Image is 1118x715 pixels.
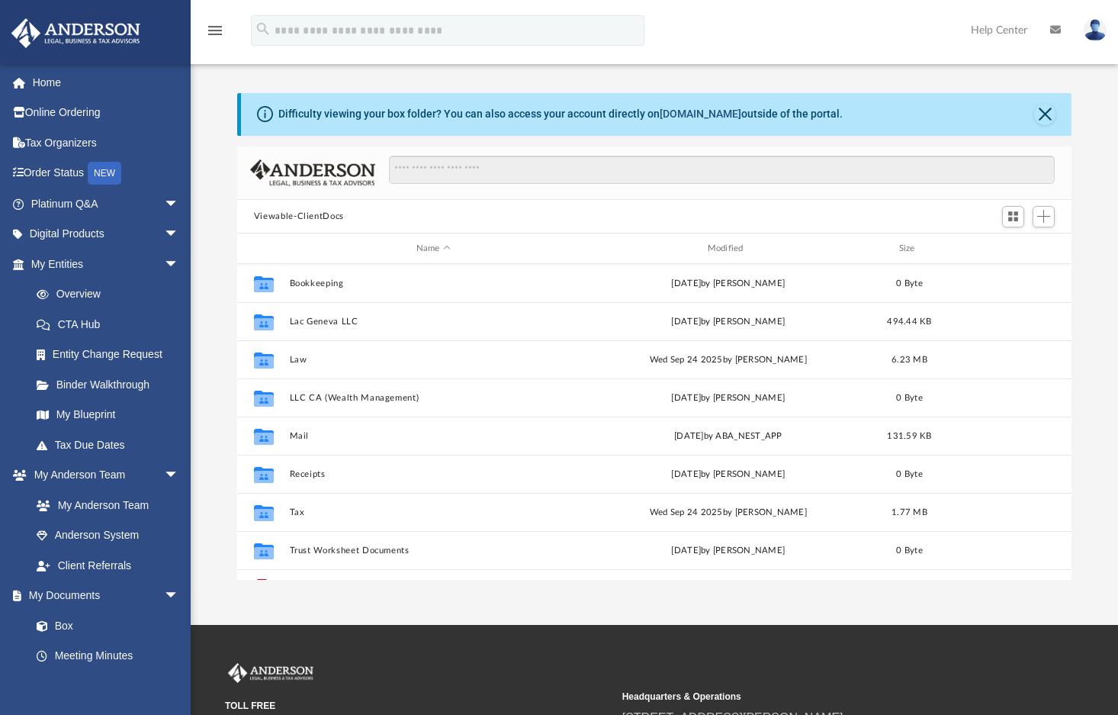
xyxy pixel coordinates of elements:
div: NEW [88,162,121,185]
div: [DATE] by ABA_NEST_APP [584,430,872,443]
span: arrow_drop_down [164,249,194,280]
a: Digital Productsarrow_drop_down [11,219,202,250]
button: Tax [289,507,577,517]
span: 0 Byte [896,470,923,478]
div: Size [879,242,940,256]
span: arrow_drop_down [164,581,194,612]
button: Switch to Grid View [1002,206,1025,227]
button: Trust Worksheet Documents [289,546,577,556]
small: TOLL FREE [225,699,612,713]
div: [DATE] by [PERSON_NAME] [584,277,872,291]
small: Headquarters & Operations [622,690,1009,704]
a: My Documentsarrow_drop_down [11,581,194,611]
img: User Pic [1084,19,1107,41]
div: [DATE] by [PERSON_NAME] [584,315,872,329]
a: [DOMAIN_NAME] [660,108,741,120]
div: id [244,242,282,256]
div: Difficulty viewing your box folder? You can also access your account directly on outside of the p... [278,106,843,122]
span: 0 Byte [896,279,923,288]
a: Binder Walkthrough [21,369,202,400]
div: [DATE] by [PERSON_NAME] [584,544,872,558]
i: search [255,21,271,37]
span: arrow_drop_down [164,188,194,220]
button: Close [1034,104,1055,125]
a: Meeting Minutes [21,641,194,672]
span: 0 Byte [896,394,923,402]
a: Entity Change Request [21,340,202,370]
a: Anderson System [21,520,194,551]
div: Name [288,242,577,256]
button: Mail [289,431,577,441]
button: Add [1033,206,1055,227]
a: My Entitiesarrow_drop_down [11,249,202,279]
button: Viewable-ClientDocs [254,210,344,224]
a: My Anderson Teamarrow_drop_down [11,460,194,491]
a: Box [21,610,187,641]
span: 6.23 MB [892,356,927,364]
span: 131.59 KB [887,432,931,440]
a: Tax Organizers [11,127,202,158]
div: Wed Sep 24 2025 by [PERSON_NAME] [584,353,872,367]
span: 0 Byte [896,546,923,555]
button: Lac Geneva LLC [289,317,577,327]
a: My Anderson Team [21,490,187,520]
div: grid [237,264,1071,580]
a: Platinum Q&Aarrow_drop_down [11,188,202,219]
div: [DATE] by [PERSON_NAME] [584,468,872,481]
span: 494.44 KB [887,317,931,326]
a: Overview [21,279,202,310]
input: Search files and folders [389,156,1055,185]
div: [DATE] by [PERSON_NAME] [584,391,872,405]
div: id [946,242,1053,256]
a: My Blueprint [21,400,194,430]
a: Tax Due Dates [21,430,202,460]
span: 1.77 MB [892,508,927,517]
button: Receipts [289,469,577,479]
span: arrow_drop_down [164,460,194,491]
span: arrow_drop_down [164,219,194,250]
button: LLC CA (Wealth Management) [289,393,577,403]
img: Anderson Advisors Platinum Portal [225,663,316,683]
a: CTA Hub [21,309,202,340]
div: Modified [583,242,872,256]
button: Bookkeeping [289,279,577,288]
a: Online Ordering [11,98,202,128]
button: Law [289,355,577,365]
img: Anderson Advisors Platinum Portal [7,18,145,48]
a: Order StatusNEW [11,158,202,189]
a: menu [206,29,224,40]
a: Client Referrals [21,550,194,581]
a: Home [11,67,202,98]
i: menu [206,21,224,40]
div: Wed Sep 24 2025 by [PERSON_NAME] [584,506,872,520]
